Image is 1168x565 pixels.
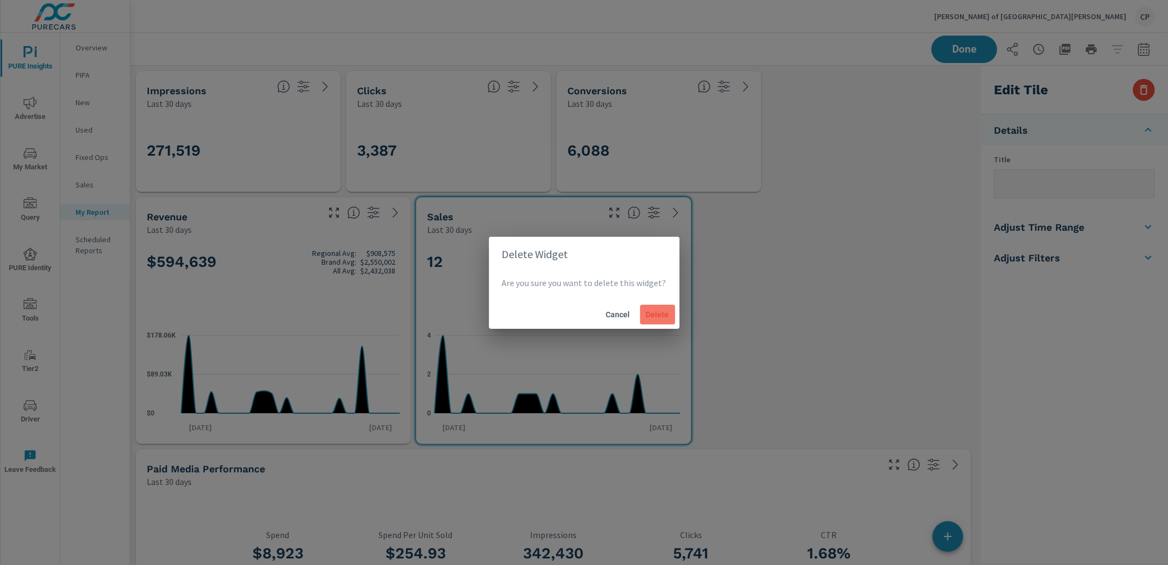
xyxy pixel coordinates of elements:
[605,310,631,319] span: Cancel
[601,305,636,324] button: Cancel
[502,246,666,263] h2: Delete Widget
[640,305,675,324] button: Delete
[645,310,671,319] span: Delete
[502,276,666,289] p: Are you sure you want to delete this widget?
